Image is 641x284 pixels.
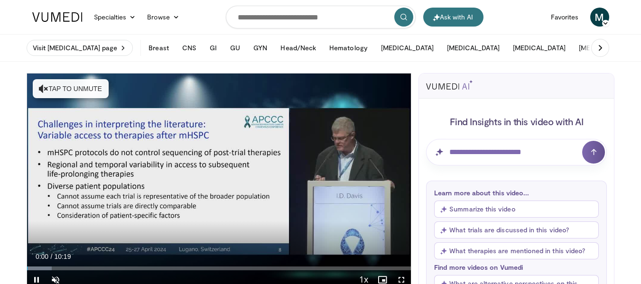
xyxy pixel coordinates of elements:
[248,38,273,57] button: GYN
[590,8,609,27] a: M
[434,221,599,238] button: What trials are discussed in this video?
[573,38,637,57] button: [MEDICAL_DATA]
[441,38,505,57] button: [MEDICAL_DATA]
[275,38,322,57] button: Head/Neck
[32,12,83,22] img: VuMedi Logo
[54,253,71,260] span: 10:19
[27,40,133,56] a: Visit [MEDICAL_DATA] page
[177,38,202,57] button: CNS
[434,201,599,218] button: Summarize this video
[545,8,585,27] a: Favorites
[204,38,223,57] button: GI
[375,38,439,57] button: [MEDICAL_DATA]
[426,139,607,165] input: Question for AI
[226,6,416,28] input: Search topics, interventions
[426,80,473,90] img: vumedi-ai-logo.svg
[51,253,53,260] span: /
[141,8,185,27] a: Browse
[36,253,48,260] span: 0:00
[434,189,599,197] p: Learn more about this video...
[88,8,142,27] a: Specialties
[33,79,109,98] button: Tap to unmute
[224,38,246,57] button: GU
[434,242,599,259] button: What therapies are mentioned in this video?
[507,38,571,57] button: [MEDICAL_DATA]
[27,266,411,270] div: Progress Bar
[426,115,607,128] h4: Find Insights in this video with AI
[324,38,373,57] button: Hematology
[143,38,174,57] button: Breast
[434,263,599,271] p: Find more videos on Vumedi
[423,8,483,27] button: Ask with AI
